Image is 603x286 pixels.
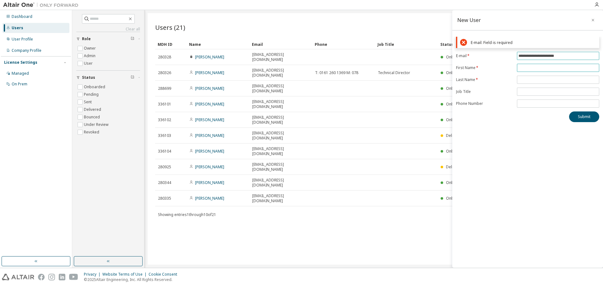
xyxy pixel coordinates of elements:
[195,164,224,170] a: [PERSON_NAME]
[158,117,171,122] span: 336102
[82,36,91,41] span: Role
[456,77,513,82] label: Last Name
[195,70,224,75] a: [PERSON_NAME]
[446,148,467,154] span: Onboarded
[195,117,224,122] a: [PERSON_NAME]
[84,91,100,98] label: Pending
[84,128,100,136] label: Revoked
[471,40,596,45] div: E-mail: Field is required
[158,180,171,185] span: 280344
[82,75,95,80] span: Status
[12,14,32,19] div: Dashboard
[2,274,34,280] img: altair_logo.svg
[84,83,106,91] label: Onboarded
[446,54,467,60] span: Onboarded
[48,274,55,280] img: instagram.svg
[76,71,140,84] button: Status
[76,32,140,46] button: Role
[84,98,93,106] label: Sent
[252,39,310,49] div: Email
[315,70,358,75] span: T: 0161 260 1369 M: 078
[158,212,216,217] span: Showing entries 1 through 10 of 21
[252,193,309,203] span: [EMAIL_ADDRESS][DOMAIN_NAME]
[252,162,309,172] span: [EMAIL_ADDRESS][DOMAIN_NAME]
[38,274,45,280] img: facebook.svg
[440,39,560,49] div: Status
[84,113,101,121] label: Bounced
[12,25,23,30] div: Users
[456,65,513,70] label: First Name
[12,82,27,87] div: On Prem
[158,149,171,154] span: 336104
[456,53,513,58] label: E-mail
[158,86,171,91] span: 288699
[84,52,97,60] label: Admin
[195,86,224,91] a: [PERSON_NAME]
[446,117,467,122] span: Onboarded
[195,101,224,107] a: [PERSON_NAME]
[131,75,134,80] span: Clear filter
[378,39,435,49] div: Job Title
[195,196,224,201] a: [PERSON_NAME]
[131,36,134,41] span: Clear filter
[456,89,513,94] label: Job Title
[76,27,140,32] a: Clear all
[569,111,599,122] button: Submit
[252,146,309,156] span: [EMAIL_ADDRESS][DOMAIN_NAME]
[158,102,171,107] span: 336101
[446,101,467,107] span: Onboarded
[158,196,171,201] span: 280335
[158,165,171,170] span: 280925
[84,60,94,67] label: User
[252,99,309,109] span: [EMAIL_ADDRESS][DOMAIN_NAME]
[446,196,467,201] span: Onboarded
[189,39,247,49] div: Name
[4,60,37,65] div: License Settings
[252,178,309,188] span: [EMAIL_ADDRESS][DOMAIN_NAME]
[158,133,171,138] span: 336103
[84,272,102,277] div: Privacy
[158,39,184,49] div: MDH ID
[195,54,224,60] a: [PERSON_NAME]
[252,68,309,78] span: [EMAIL_ADDRESS][DOMAIN_NAME]
[378,70,410,75] span: Technical Director
[446,180,467,185] span: Onboarded
[84,277,181,282] p: © 2025 Altair Engineering, Inc. All Rights Reserved.
[446,164,463,170] span: Delivered
[195,133,224,138] a: [PERSON_NAME]
[252,52,309,62] span: [EMAIL_ADDRESS][DOMAIN_NAME]
[315,39,372,49] div: Phone
[84,106,102,113] label: Delivered
[102,272,149,277] div: Website Terms of Use
[446,86,467,91] span: Onboarded
[252,131,309,141] span: [EMAIL_ADDRESS][DOMAIN_NAME]
[3,2,82,8] img: Altair One
[158,70,171,75] span: 280326
[149,272,181,277] div: Cookie Consent
[69,274,78,280] img: youtube.svg
[84,121,110,128] label: Under Review
[457,18,481,23] div: New User
[155,23,185,32] span: Users (21)
[195,180,224,185] a: [PERSON_NAME]
[84,45,97,52] label: Owner
[12,37,33,42] div: User Profile
[446,70,467,75] span: Onboarded
[12,48,41,53] div: Company Profile
[446,133,463,138] span: Delivered
[195,148,224,154] a: [PERSON_NAME]
[12,71,29,76] div: Managed
[158,55,171,60] span: 280328
[456,101,513,106] label: Phone Number
[252,84,309,94] span: [EMAIL_ADDRESS][DOMAIN_NAME]
[59,274,65,280] img: linkedin.svg
[252,115,309,125] span: [EMAIL_ADDRESS][DOMAIN_NAME]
